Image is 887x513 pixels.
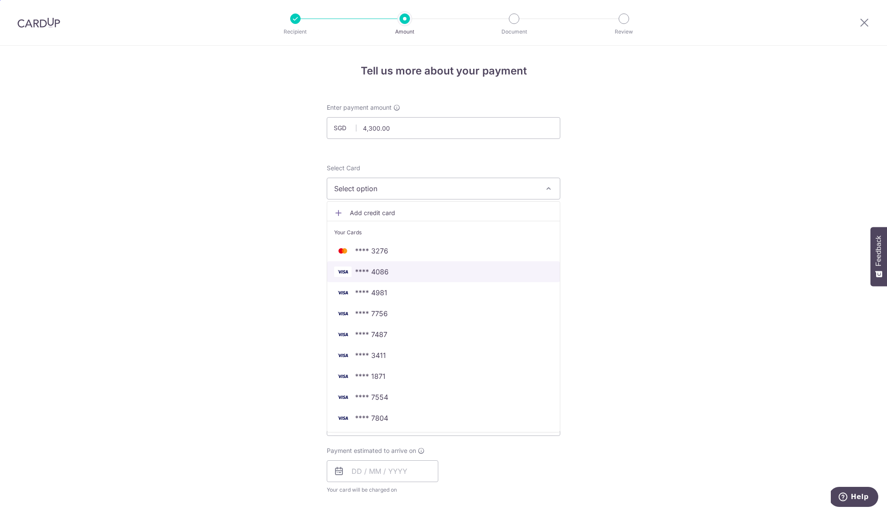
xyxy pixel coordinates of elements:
a: Add credit card [327,205,560,221]
input: DD / MM / YYYY [327,460,438,482]
img: VISA [334,308,352,319]
span: Enter payment amount [327,103,392,112]
iframe: Opens a widget where you can find more information [831,487,878,509]
button: Feedback - Show survey [870,227,887,286]
img: VISA [334,413,352,423]
p: Review [592,27,656,36]
span: Select option [334,183,537,194]
img: VISA [334,350,352,361]
span: translation missing: en.payables.payment_networks.credit_card.summary.labels.select_card [327,164,360,172]
img: MASTERCARD [334,246,352,256]
h4: Tell us more about your payment [327,63,560,79]
span: Payment estimated to arrive on [327,446,416,455]
span: Your Cards [334,228,362,237]
img: VISA [334,392,352,402]
input: 0.00 [327,117,560,139]
img: VISA [334,329,352,340]
span: SGD [334,124,356,132]
span: Feedback [875,236,883,266]
p: Document [482,27,546,36]
img: VISA [334,287,352,298]
p: Recipient [263,27,328,36]
img: VISA [334,267,352,277]
p: Amount [372,27,437,36]
button: Select option [327,178,560,199]
span: Add credit card [350,209,553,217]
img: CardUp [17,17,60,28]
span: Your card will be charged on [327,486,438,494]
ul: Select option [327,201,560,432]
img: VISA [334,371,352,381]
